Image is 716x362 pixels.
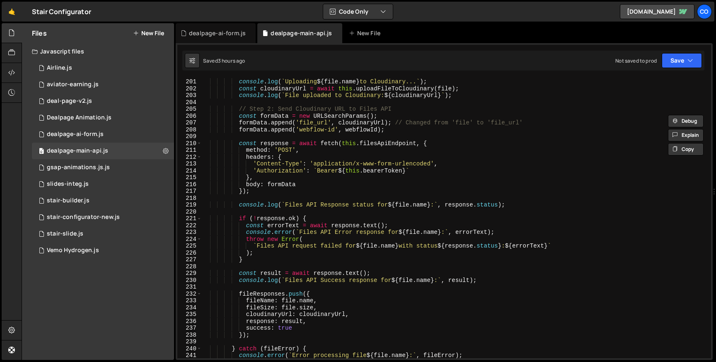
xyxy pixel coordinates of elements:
div: 5799/29740.js [32,176,174,192]
button: Code Only [323,4,393,19]
div: 211 [177,147,202,154]
div: gsap-animations.js.js [47,164,110,171]
div: 224 [177,236,202,243]
div: 204 [177,99,202,106]
div: 229 [177,270,202,277]
div: 214 [177,168,202,175]
div: 212 [177,154,202,161]
div: dealpage-ai-form.js [189,29,246,37]
div: 221 [177,215,202,222]
div: 205 [177,106,202,113]
div: 230 [177,277,202,284]
div: stair-slide.js [47,230,83,238]
div: 232 [177,291,202,298]
div: Vemo Hydrogen.js [47,247,99,254]
div: 215 [177,174,202,181]
div: 231 [177,284,202,291]
div: 228 [177,263,202,270]
div: 234 [177,304,202,311]
div: 5799/46543.js [32,126,174,143]
div: 222 [177,222,202,229]
div: 209 [177,133,202,140]
button: Debug [668,115,704,127]
button: Save [662,53,702,68]
div: 207 [177,119,202,126]
div: 240 [177,345,202,352]
div: 241 [177,352,202,359]
div: stair-builder.js [47,197,89,204]
div: 5799/15288.js [32,226,174,242]
div: 216 [177,181,202,188]
div: 236 [177,318,202,325]
a: Co [697,4,712,19]
div: Javascript files [22,43,174,60]
div: Saved [203,57,245,64]
div: 5799/43892.js [32,109,174,126]
div: 201 [177,78,202,85]
div: 238 [177,332,202,339]
div: 5799/46639.js [32,143,174,159]
div: 213 [177,160,202,168]
div: 217 [177,188,202,195]
div: 210 [177,140,202,147]
div: dealpage-ai-form.js [47,131,104,138]
div: 237 [177,325,202,332]
div: dealpage-main-api.js [271,29,332,37]
a: [DOMAIN_NAME] [620,4,694,19]
div: 203 [177,92,202,99]
div: 227 [177,256,202,263]
div: 5799/10830.js [32,192,174,209]
div: deal-page-v2.js [47,97,92,105]
div: Not saved to prod [615,57,657,64]
span: 0 [39,148,44,155]
button: Copy [668,143,704,155]
div: 5799/23170.js [32,60,174,76]
div: 220 [177,209,202,216]
div: 218 [177,195,202,202]
div: Stair Configurator [32,7,91,17]
div: 5799/13335.js [32,159,174,176]
a: 🤙 [2,2,22,22]
div: 5799/16845.js [32,209,174,226]
div: 5799/43929.js [32,93,174,109]
div: 5799/31803.js [32,76,174,93]
div: 233 [177,297,202,304]
div: 208 [177,126,202,134]
div: 219 [177,202,202,209]
button: Explain [668,129,704,141]
div: 206 [177,113,202,120]
button: New File [133,30,164,36]
h2: Files [32,29,47,38]
div: 202 [177,85,202,92]
div: 5799/22359.js [32,242,174,259]
div: 239 [177,338,202,345]
div: 235 [177,311,202,318]
div: slides-integ.js [47,180,89,188]
div: New File [349,29,384,37]
div: 225 [177,243,202,250]
div: stair-configurator-new.js [47,214,120,221]
div: 223 [177,229,202,236]
div: Airline.js [47,64,72,72]
div: Dealpage Animation.js [47,114,111,121]
div: 226 [177,250,202,257]
div: dealpage-main-api.js [47,147,108,155]
div: 3 hours ago [218,57,245,64]
div: aviator-earning.js [47,81,99,88]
